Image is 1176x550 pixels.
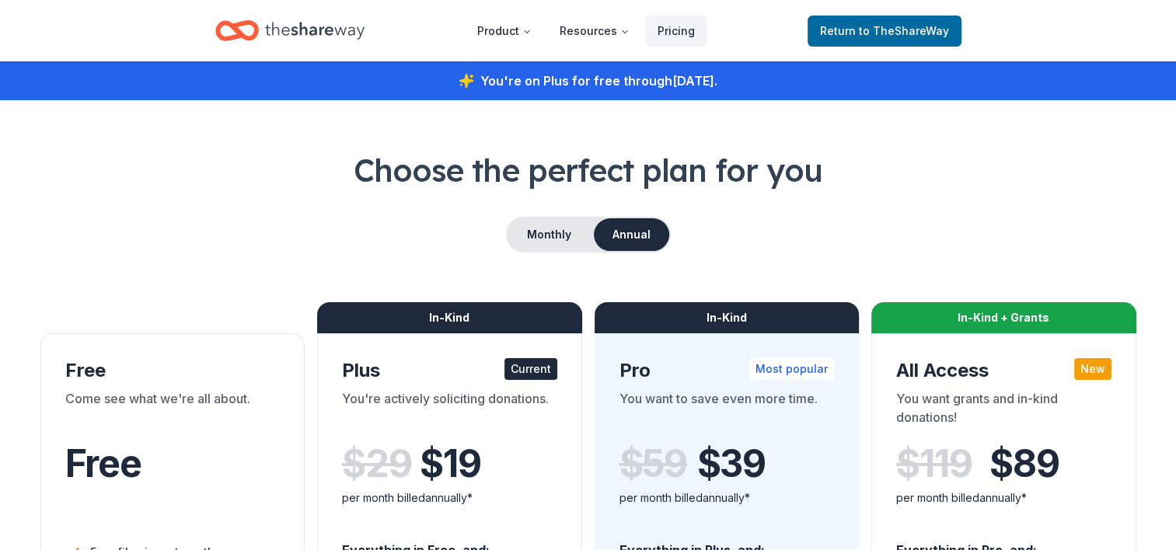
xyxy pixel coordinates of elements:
[896,358,1111,383] div: All Access
[65,358,281,383] div: Free
[871,302,1136,333] div: In-Kind + Grants
[697,442,766,486] span: $ 39
[1074,358,1111,380] div: New
[508,218,591,251] button: Monthly
[749,358,834,380] div: Most popular
[65,389,281,433] div: Come see what we're all about.
[420,442,480,486] span: $ 19
[215,12,365,49] a: Home
[859,24,949,37] span: to TheShareWay
[896,389,1111,433] div: You want grants and in-kind donations!
[595,302,860,333] div: In-Kind
[547,16,642,47] button: Resources
[342,389,557,433] div: You're actively soliciting donations.
[808,16,961,47] a: Returnto TheShareWay
[504,358,557,380] div: Current
[896,489,1111,507] div: per month billed annually*
[342,489,557,507] div: per month billed annually*
[594,218,669,251] button: Annual
[317,302,582,333] div: In-Kind
[37,148,1139,192] h1: Choose the perfect plan for you
[989,442,1059,486] span: $ 89
[65,440,141,486] span: Free
[342,358,557,383] div: Plus
[619,358,835,383] div: Pro
[645,16,707,47] a: Pricing
[820,22,949,40] span: Return
[465,12,707,49] nav: Main
[619,489,835,507] div: per month billed annually*
[619,389,835,433] div: You want to save even more time.
[465,16,544,47] button: Product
